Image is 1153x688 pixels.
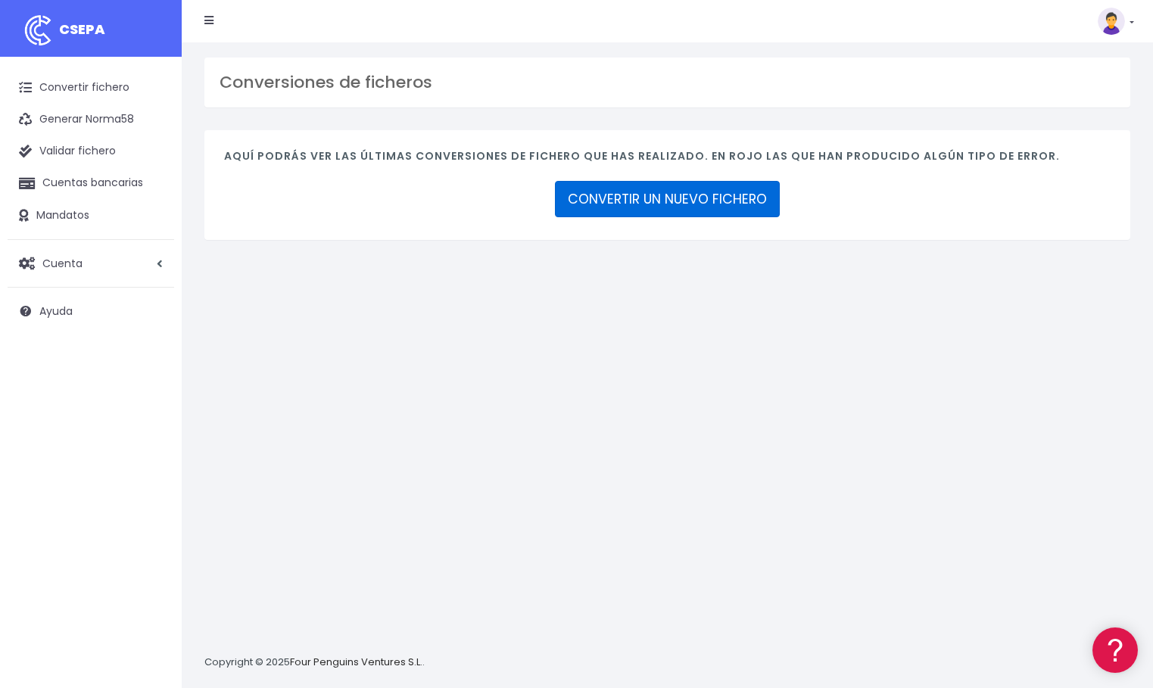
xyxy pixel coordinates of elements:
img: logo [19,11,57,49]
h4: Aquí podrás ver las últimas conversiones de fichero que has realizado. En rojo las que han produc... [224,150,1111,170]
a: Convertir fichero [8,72,174,104]
img: profile [1098,8,1125,35]
a: Ayuda [8,295,174,327]
span: CSEPA [59,20,105,39]
a: CONVERTIR UN NUEVO FICHERO [555,181,780,217]
a: Validar fichero [8,135,174,167]
p: Copyright © 2025 . [204,655,425,671]
h3: Conversiones de ficheros [220,73,1115,92]
a: Cuenta [8,247,174,279]
a: Cuentas bancarias [8,167,174,199]
a: Four Penguins Ventures S.L. [290,655,422,669]
span: Ayuda [39,304,73,319]
a: Generar Norma58 [8,104,174,135]
span: Cuenta [42,255,83,270]
a: Mandatos [8,200,174,232]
